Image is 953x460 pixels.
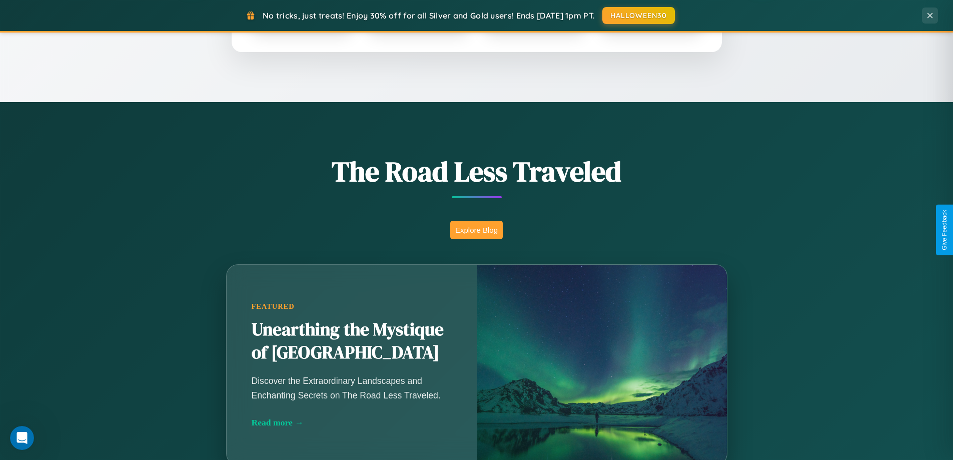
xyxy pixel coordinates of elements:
h2: Unearthing the Mystique of [GEOGRAPHIC_DATA] [252,318,452,364]
div: Give Feedback [941,210,948,250]
div: Featured [252,302,452,311]
button: Explore Blog [450,221,503,239]
h1: The Road Less Traveled [177,152,777,191]
button: HALLOWEEN30 [602,7,675,24]
div: Read more → [252,417,452,428]
iframe: Intercom live chat [10,426,34,450]
span: No tricks, just treats! Enjoy 30% off for all Silver and Gold users! Ends [DATE] 1pm PT. [263,11,595,21]
p: Discover the Extraordinary Landscapes and Enchanting Secrets on The Road Less Traveled. [252,374,452,402]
